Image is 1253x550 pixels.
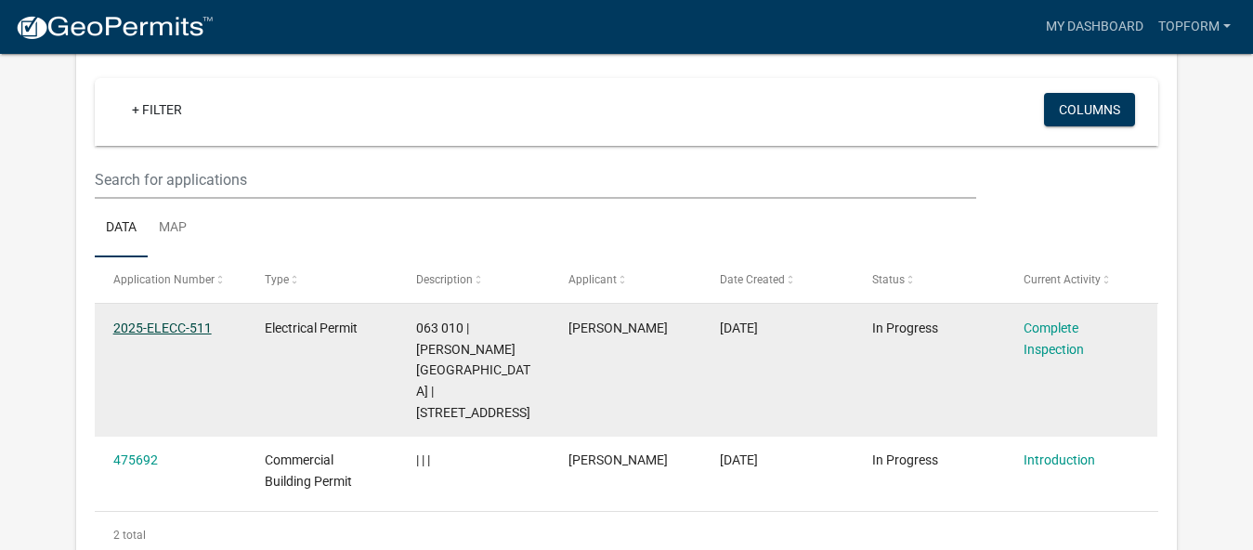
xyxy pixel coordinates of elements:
datatable-header-cell: Status [855,257,1006,302]
a: Complete Inspection [1024,321,1084,357]
span: Status [872,273,905,286]
button: Columns [1044,93,1135,126]
a: TopForm [1151,9,1238,45]
a: 475692 [113,452,158,467]
span: In Progress [872,321,938,335]
span: 09/09/2025 [720,321,758,335]
span: Date Created [720,273,785,286]
datatable-header-cell: Type [247,257,398,302]
span: Description [416,273,473,286]
span: In Progress [872,452,938,467]
a: + Filter [117,93,197,126]
span: Application Number [113,273,215,286]
datatable-header-cell: Applicant [551,257,702,302]
a: Data [95,199,148,258]
input: Search for applications [95,161,975,199]
span: | | | [416,452,430,467]
datatable-header-cell: Application Number [95,257,246,302]
a: My Dashboard [1038,9,1151,45]
a: Introduction [1024,452,1095,467]
span: Current Activity [1024,273,1101,286]
datatable-header-cell: Current Activity [1006,257,1157,302]
a: Map [148,199,198,258]
span: 09/09/2025 [720,452,758,467]
span: Applicant [568,273,617,286]
span: Commercial Building Permit [265,452,352,489]
span: Wes Deweese [568,321,668,335]
span: Type [265,273,289,286]
datatable-header-cell: Date Created [702,257,854,302]
span: Wes Deweese [568,452,668,467]
span: Electrical Permit [265,321,358,335]
datatable-header-cell: Description [398,257,550,302]
span: 063 010 | PUTNAM GENERAL HOSPITAL | 101 Greensboro Rd [416,321,530,420]
a: 2025-ELECC-511 [113,321,212,335]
